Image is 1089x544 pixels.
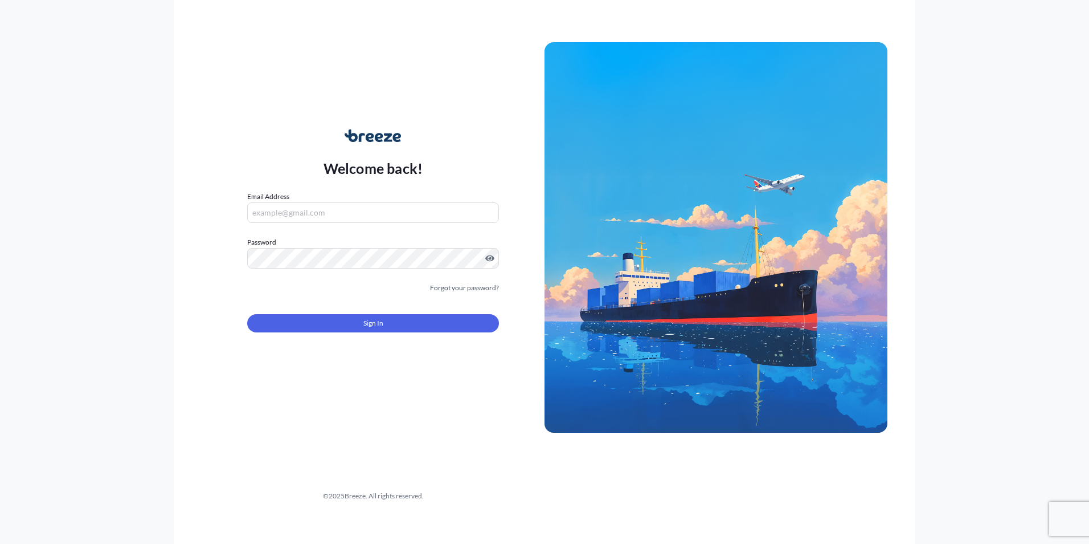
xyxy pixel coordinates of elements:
label: Email Address [247,191,289,202]
span: Sign In [363,318,383,329]
p: Welcome back! [324,159,423,177]
button: Show password [485,254,494,263]
label: Password [247,237,499,248]
input: example@gmail.com [247,202,499,223]
img: Ship illustration [544,42,887,432]
button: Sign In [247,314,499,332]
a: Forgot your password? [430,282,499,294]
div: © 2025 Breeze. All rights reserved. [202,490,544,502]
